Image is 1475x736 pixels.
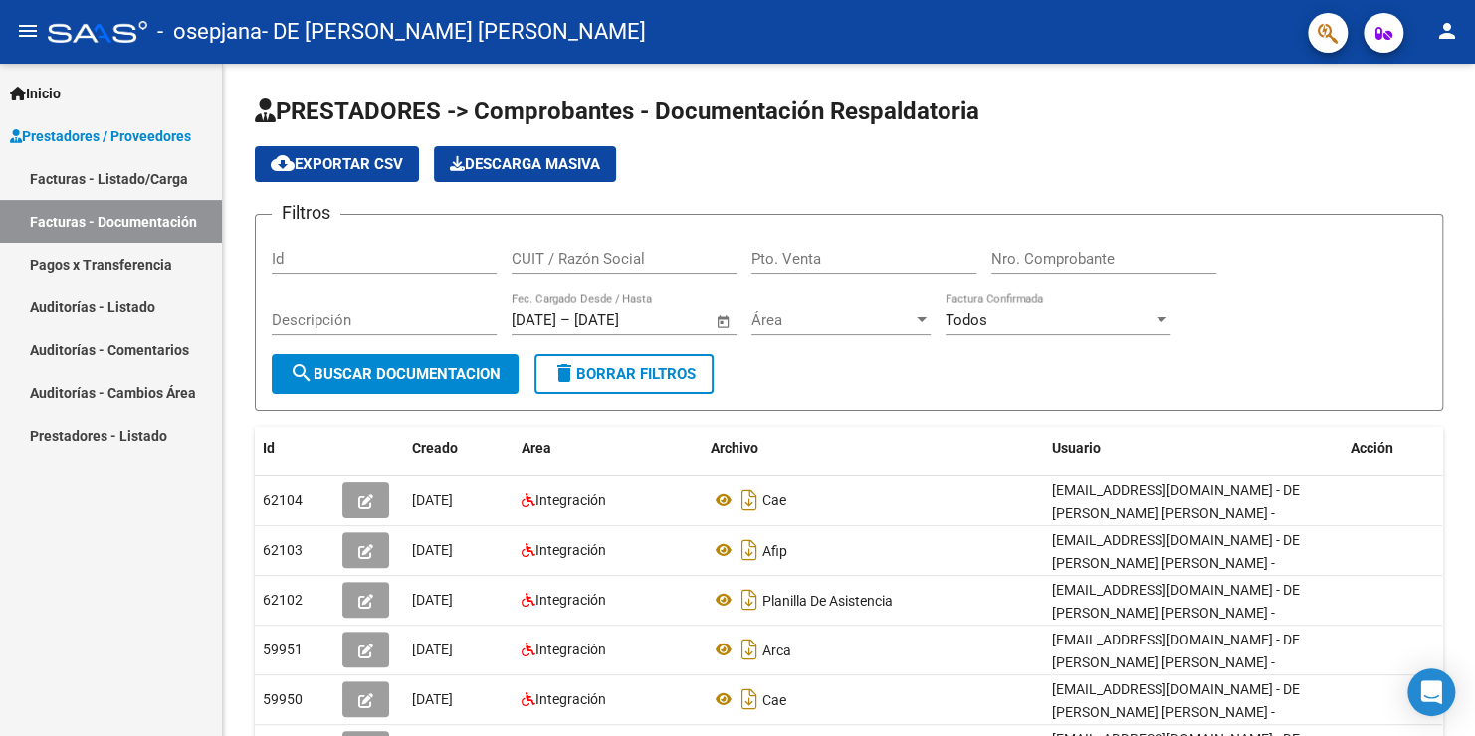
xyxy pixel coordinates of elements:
span: [EMAIL_ADDRESS][DOMAIN_NAME] - DE [PERSON_NAME] [PERSON_NAME] - [1052,532,1300,571]
span: Prestadores / Proveedores [10,125,191,147]
button: Borrar Filtros [534,354,714,394]
span: [EMAIL_ADDRESS][DOMAIN_NAME] - DE [PERSON_NAME] [PERSON_NAME] - [1052,582,1300,621]
span: Todos [946,311,987,329]
span: Integración [535,542,606,558]
span: Acción [1351,440,1393,456]
input: Fecha inicio [512,311,556,329]
datatable-header-cell: Id [255,427,334,469]
h3: Filtros [272,199,340,227]
span: [EMAIL_ADDRESS][DOMAIN_NAME] - DE [PERSON_NAME] [PERSON_NAME] - [1052,632,1300,670]
span: Creado [412,440,458,456]
span: Área [751,311,913,329]
i: Descargar documento [737,534,762,566]
span: 62102 [263,592,303,608]
span: - osepjana [157,10,262,54]
span: PRESTADORES -> Comprobantes - Documentación Respaldatoria [255,97,979,125]
span: [EMAIL_ADDRESS][DOMAIN_NAME] - DE [PERSON_NAME] [PERSON_NAME] - [1052,482,1300,521]
mat-icon: menu [16,19,40,43]
span: Borrar Filtros [552,365,696,383]
span: Inicio [10,83,61,104]
mat-icon: person [1435,19,1459,43]
span: Descarga Masiva [450,155,600,173]
span: Usuario [1052,440,1101,456]
span: Arca [762,642,791,657]
button: Buscar Documentacion [272,354,519,394]
mat-icon: cloud_download [271,151,295,175]
i: Descargar documento [737,584,762,616]
app-download-masive: Descarga masiva de comprobantes (adjuntos) [434,146,616,182]
span: [DATE] [412,691,453,707]
span: Cae [762,492,786,508]
mat-icon: search [290,361,314,385]
span: [DATE] [412,642,453,657]
button: Exportar CSV [255,146,419,182]
span: [EMAIL_ADDRESS][DOMAIN_NAME] - DE [PERSON_NAME] [PERSON_NAME] - [1052,681,1300,720]
datatable-header-cell: Area [514,427,703,469]
i: Descargar documento [737,683,762,715]
button: Open calendar [713,310,736,333]
span: - DE [PERSON_NAME] [PERSON_NAME] [262,10,646,54]
i: Descargar documento [737,484,762,516]
input: Fecha fin [574,311,671,329]
span: 62103 [263,542,303,558]
span: [DATE] [412,592,453,608]
span: Exportar CSV [271,155,403,173]
span: 59951 [263,642,303,657]
span: [DATE] [412,542,453,558]
datatable-header-cell: Acción [1343,427,1442,469]
mat-icon: delete [552,361,576,385]
div: Open Intercom Messenger [1407,668,1455,716]
span: Integración [535,592,606,608]
span: 59950 [263,691,303,707]
span: Buscar Documentacion [290,365,501,383]
datatable-header-cell: Archivo [703,427,1044,469]
span: Planilla De Asistencia [762,592,893,608]
span: – [560,311,570,329]
span: Cae [762,691,786,707]
datatable-header-cell: Creado [404,427,514,469]
span: [DATE] [412,492,453,508]
span: Archivo [711,440,758,456]
span: Area [522,440,551,456]
span: Integración [535,492,606,508]
span: 62104 [263,492,303,508]
span: Integración [535,642,606,657]
button: Descarga Masiva [434,146,616,182]
span: Id [263,440,275,456]
datatable-header-cell: Usuario [1044,427,1343,469]
span: Afip [762,542,787,558]
span: Integración [535,691,606,707]
i: Descargar documento [737,634,762,665]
